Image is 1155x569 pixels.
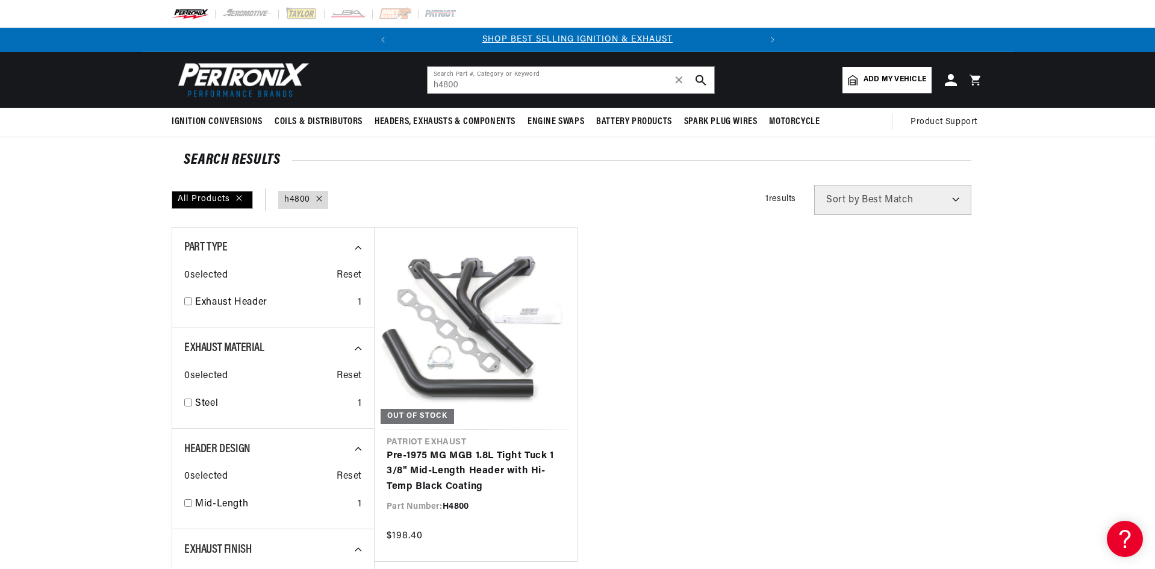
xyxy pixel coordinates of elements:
[184,154,971,166] div: SEARCH RESULTS
[337,469,362,485] span: Reset
[814,185,971,215] select: Sort by
[195,497,353,512] a: Mid-Length
[842,67,932,93] a: Add my vehicle
[590,108,678,136] summary: Battery Products
[528,116,584,128] span: Engine Swaps
[358,396,362,412] div: 1
[482,35,673,44] a: SHOP BEST SELLING IGNITION & EXHAUST
[269,108,369,136] summary: Coils & Distributors
[769,116,820,128] span: Motorcycle
[184,443,251,455] span: Header Design
[184,268,228,284] span: 0 selected
[184,469,228,485] span: 0 selected
[395,33,761,46] div: 1 of 2
[184,342,264,354] span: Exhaust Material
[195,295,353,311] a: Exhaust Header
[763,108,826,136] summary: Motorcycle
[395,33,761,46] div: Announcement
[521,108,590,136] summary: Engine Swaps
[172,116,263,128] span: Ignition Conversions
[369,108,521,136] summary: Headers, Exhausts & Components
[911,116,977,129] span: Product Support
[195,396,353,412] a: Steel
[596,116,672,128] span: Battery Products
[371,28,395,52] button: Translation missing: en.sections.announcements.previous_announcement
[387,449,565,495] a: Pre-1975 MG MGB 1.8L Tight Tuck 1 3/8" Mid-Length Header with Hi-Temp Black Coating
[184,241,227,253] span: Part Type
[684,116,758,128] span: Spark Plug Wires
[142,28,1013,52] slideshow-component: Translation missing: en.sections.announcements.announcement_bar
[284,193,310,207] a: h4800
[337,368,362,384] span: Reset
[172,59,310,101] img: Pertronix
[358,295,362,311] div: 1
[337,268,362,284] span: Reset
[172,108,269,136] summary: Ignition Conversions
[172,191,253,209] div: All Products
[184,368,228,384] span: 0 selected
[864,74,926,86] span: Add my vehicle
[375,116,515,128] span: Headers, Exhausts & Components
[761,28,785,52] button: Translation missing: en.sections.announcements.next_announcement
[688,67,714,93] button: search button
[428,67,714,93] input: Search Part #, Category or Keyword
[678,108,764,136] summary: Spark Plug Wires
[275,116,363,128] span: Coils & Distributors
[765,194,796,204] span: 1 results
[358,497,362,512] div: 1
[184,544,251,556] span: Exhaust Finish
[826,195,859,205] span: Sort by
[911,108,983,137] summary: Product Support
